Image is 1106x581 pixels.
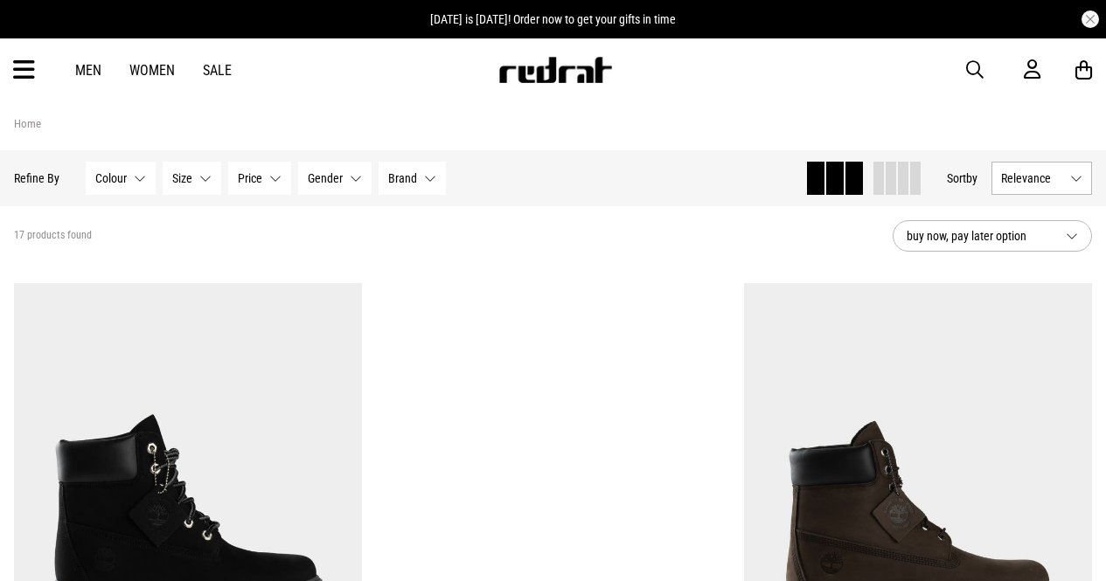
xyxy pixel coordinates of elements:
span: Gender [308,171,343,185]
a: Women [129,62,175,79]
button: Brand [379,162,446,195]
span: Size [172,171,192,185]
button: Relevance [991,162,1092,195]
span: Price [238,171,262,185]
button: buy now, pay later option [893,220,1092,252]
a: Men [75,62,101,79]
span: Relevance [1001,171,1063,185]
a: Sale [203,62,232,79]
span: buy now, pay later option [907,225,1052,246]
button: Sortby [947,168,977,189]
span: by [966,171,977,185]
img: Redrat logo [497,57,613,83]
span: 17 products found [14,229,92,243]
button: Colour [86,162,156,195]
button: Gender [298,162,372,195]
button: Price [228,162,291,195]
button: Size [163,162,221,195]
span: Colour [95,171,127,185]
span: [DATE] is [DATE]! Order now to get your gifts in time [430,12,676,26]
p: Refine By [14,171,59,185]
a: Home [14,117,41,130]
span: Brand [388,171,417,185]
